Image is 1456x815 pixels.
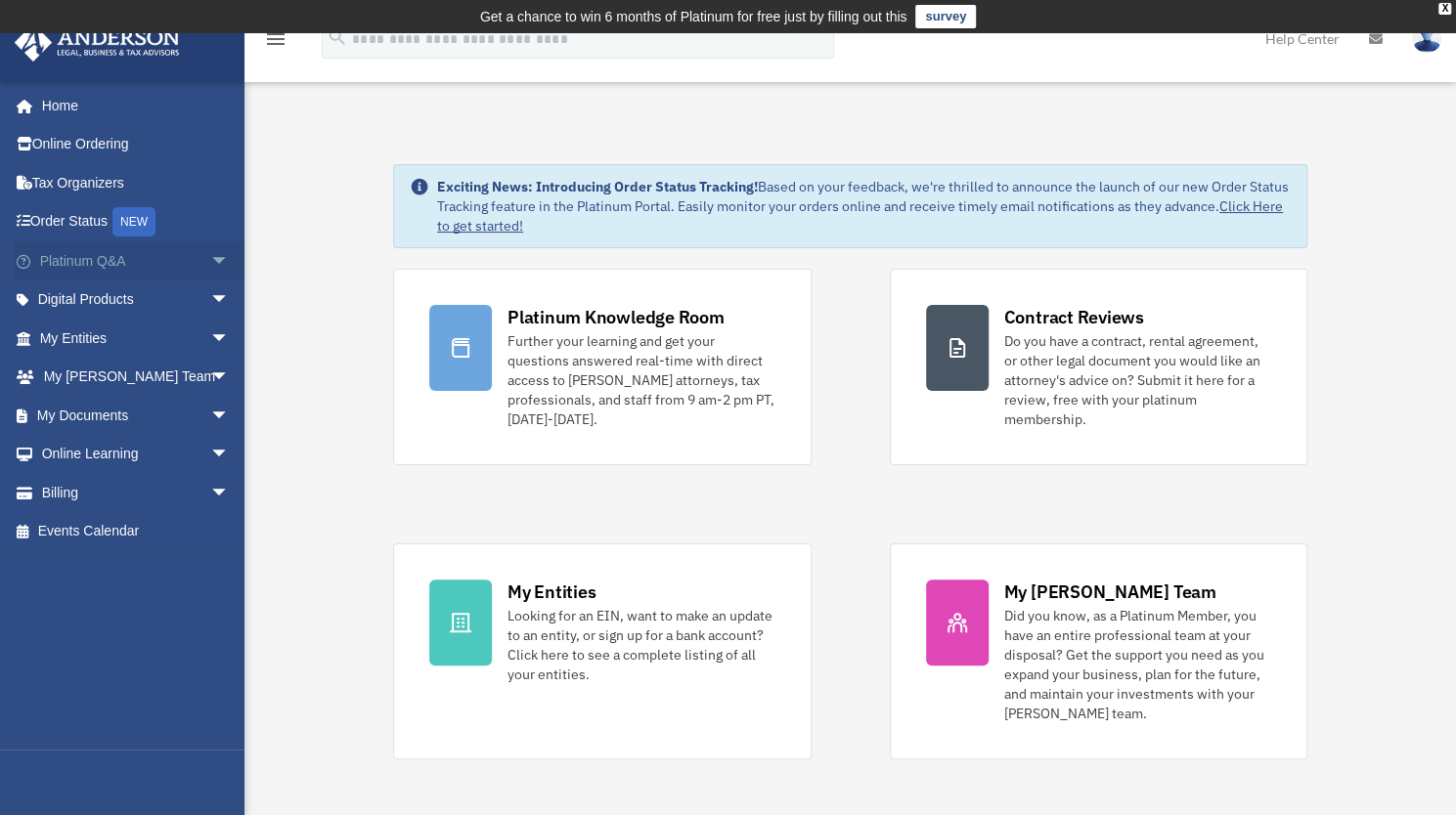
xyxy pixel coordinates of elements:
[14,396,259,435] a: My Documentsarrow_drop_down
[14,512,259,551] a: Events Calendar
[14,241,259,280] a: Platinum Q&Aarrow_drop_down
[915,5,976,28] a: survey
[14,358,259,397] a: My [PERSON_NAME] Teamarrow_drop_down
[14,125,259,164] a: Online Ordering
[393,543,812,759] a: My Entities Looking for an EIN, want to make an update to an entity, or sign up for a bank accoun...
[210,280,249,321] span: arrow_drop_down
[14,202,259,242] a: Order StatusNEW
[14,280,259,320] a: Digital Productsarrow_drop_down
[210,396,249,436] span: arrow_drop_down
[1004,606,1272,723] div: Did you know, as a Platinum Member, you have an entire professional team at your disposal? Get th...
[210,358,249,398] span: arrow_drop_down
[327,26,348,48] i: search
[1004,305,1144,329] div: Contract Reviews
[264,34,287,51] a: menu
[437,197,1283,235] a: Click Here to get started!
[210,435,249,475] span: arrow_drop_down
[14,163,259,202] a: Tax Organizers
[14,435,259,474] a: Online Learningarrow_drop_down
[9,23,186,62] img: Anderson Advisors Platinum Portal
[1412,24,1441,53] img: User Pic
[112,207,155,236] div: NEW
[14,319,259,358] a: My Entitiesarrow_drop_down
[393,269,812,465] a: Platinum Knowledge Room Further your learning and get your questions answered real-time with dire...
[1438,3,1451,15] div: close
[1004,579,1216,604] div: My [PERSON_NAME] Team
[890,269,1308,465] a: Contract Reviews Do you have a contract, rental agreement, or other legal document you would like...
[507,331,775,429] div: Further your learning and get your questions answered real-time with direct access to [PERSON_NAM...
[210,319,249,359] span: arrow_drop_down
[480,5,907,28] div: Get a chance to win 6 months of Platinum for free just by filling out this
[264,27,287,51] i: menu
[210,473,249,513] span: arrow_drop_down
[890,543,1308,759] a: My [PERSON_NAME] Team Did you know, as a Platinum Member, you have an entire professional team at...
[1004,331,1272,429] div: Do you have a contract, rental agreement, or other legal document you would like an attorney's ad...
[507,305,725,329] div: Platinum Knowledge Room
[507,579,596,604] div: My Entities
[437,177,1291,236] div: Based on your feedback, we're thrilled to announce the launch of our new Order Status Tracking fe...
[437,178,758,195] strong: Exciting News: Introducing Order Status Tracking!
[507,606,775,684] div: Looking for an EIN, want to make an update to an entity, or sign up for a bank account? Click her...
[14,86,249,125] a: Home
[14,473,259,512] a: Billingarrow_drop_down
[210,241,249,281] span: arrow_drop_down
